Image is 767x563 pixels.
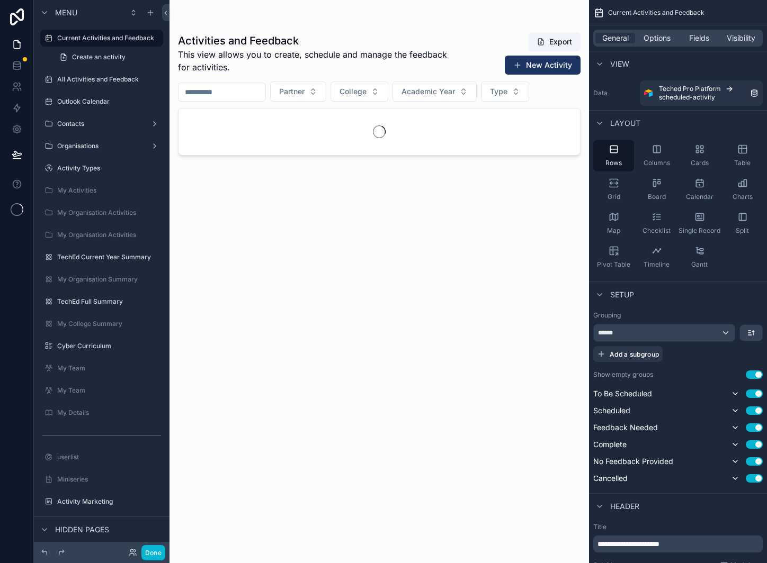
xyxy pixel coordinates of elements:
span: Charts [733,193,753,201]
label: Organisations [57,142,146,150]
span: Teched Pro Platform [659,85,721,93]
label: Contacts [57,120,146,128]
label: Title [593,523,763,531]
a: My Team [40,382,163,399]
span: Gantt [691,260,708,269]
span: Hidden pages [55,524,109,535]
a: My College Summary [40,315,163,332]
a: TechEd Current Year Summary [40,249,163,266]
span: Fields [689,33,709,43]
span: Calendar [686,193,714,201]
button: Map [593,207,634,239]
label: My Organisation Summary [57,275,161,284]
a: Radar News [40,515,163,532]
label: My Team [57,386,161,395]
span: Grid [608,193,620,201]
label: My Details [57,408,161,417]
span: Layout [610,118,640,129]
span: Current Activities and Feedback [608,8,704,17]
button: Charts [722,174,763,205]
span: Single Record [679,226,720,235]
button: Board [636,174,677,205]
a: My Team [40,360,163,377]
span: Visibility [727,33,755,43]
span: Cancelled [593,473,628,484]
label: My Team [57,364,161,373]
span: Complete [593,439,627,450]
div: scrollable content [593,535,763,552]
label: Current Activities and Feedback [57,34,157,42]
button: Calendar [679,174,720,205]
span: Feedback Needed [593,422,658,433]
a: Create an activity [53,49,163,66]
button: Timeline [636,241,677,273]
a: Teched Pro Platformscheduled-activity [640,80,763,106]
span: Header [610,501,639,512]
span: Scheduled [593,405,630,416]
label: My Organisation Activities [57,231,161,239]
span: Pivot Table [597,260,630,269]
a: Miniseries [40,471,163,488]
span: Columns [644,159,670,167]
label: My College Summary [57,320,161,328]
img: Airtable Logo [644,89,653,97]
span: Board [648,193,666,201]
label: All Activities and Feedback [57,75,161,84]
span: View [610,59,629,69]
span: Menu [55,7,77,18]
label: Grouping [593,311,621,320]
a: TechEd Full Summary [40,293,163,310]
a: Outlook Calendar [40,93,163,110]
button: Split [722,207,763,239]
button: Table [722,140,763,171]
label: Activity Marketing [57,497,161,506]
a: Organisations [40,138,163,155]
a: Current Activities and Feedback [40,30,163,47]
span: Setup [610,289,634,300]
span: To Be Scheduled [593,388,652,399]
a: All Activities and Feedback [40,71,163,88]
button: Pivot Table [593,241,634,273]
a: Cyber Curriculum [40,338,163,355]
label: Cyber Curriculum [57,342,161,350]
label: Activity Types [57,164,161,172]
a: Activity Marketing [40,493,163,510]
a: userlist [40,449,163,466]
label: TechEd Current Year Summary [57,253,161,261]
a: My Organisation Activities [40,226,163,243]
span: Checklist [643,226,671,235]
label: userlist [57,453,161,461]
button: Done [141,545,165,560]
span: Table [734,159,751,167]
span: Options [644,33,671,43]
button: Grid [593,174,634,205]
label: Outlook Calendar [57,97,161,106]
label: Miniseries [57,475,161,484]
button: Add a subgroup [593,346,663,362]
span: Timeline [644,260,670,269]
button: Columns [636,140,677,171]
a: My Activities [40,182,163,199]
span: Split [736,226,749,235]
label: Show empty groups [593,370,653,379]
a: My Organisation Activities [40,204,163,221]
a: Activity Types [40,160,163,177]
span: scheduled-activity [659,93,715,102]
span: General [602,33,629,43]
label: My Organisation Activities [57,208,161,217]
label: My Activities [57,186,161,195]
button: Rows [593,140,634,171]
label: TechEd Full Summary [57,297,161,306]
button: Single Record [679,207,720,239]
span: No Feedback Provided [593,456,673,467]
a: Contacts [40,115,163,132]
span: Create an activity [72,53,126,61]
a: My Details [40,404,163,421]
a: My Organisation Summary [40,271,163,288]
span: Cards [691,159,709,167]
button: Gantt [679,241,720,273]
button: Cards [679,140,720,171]
span: Rows [605,159,622,167]
span: Map [607,226,620,235]
button: Checklist [636,207,677,239]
